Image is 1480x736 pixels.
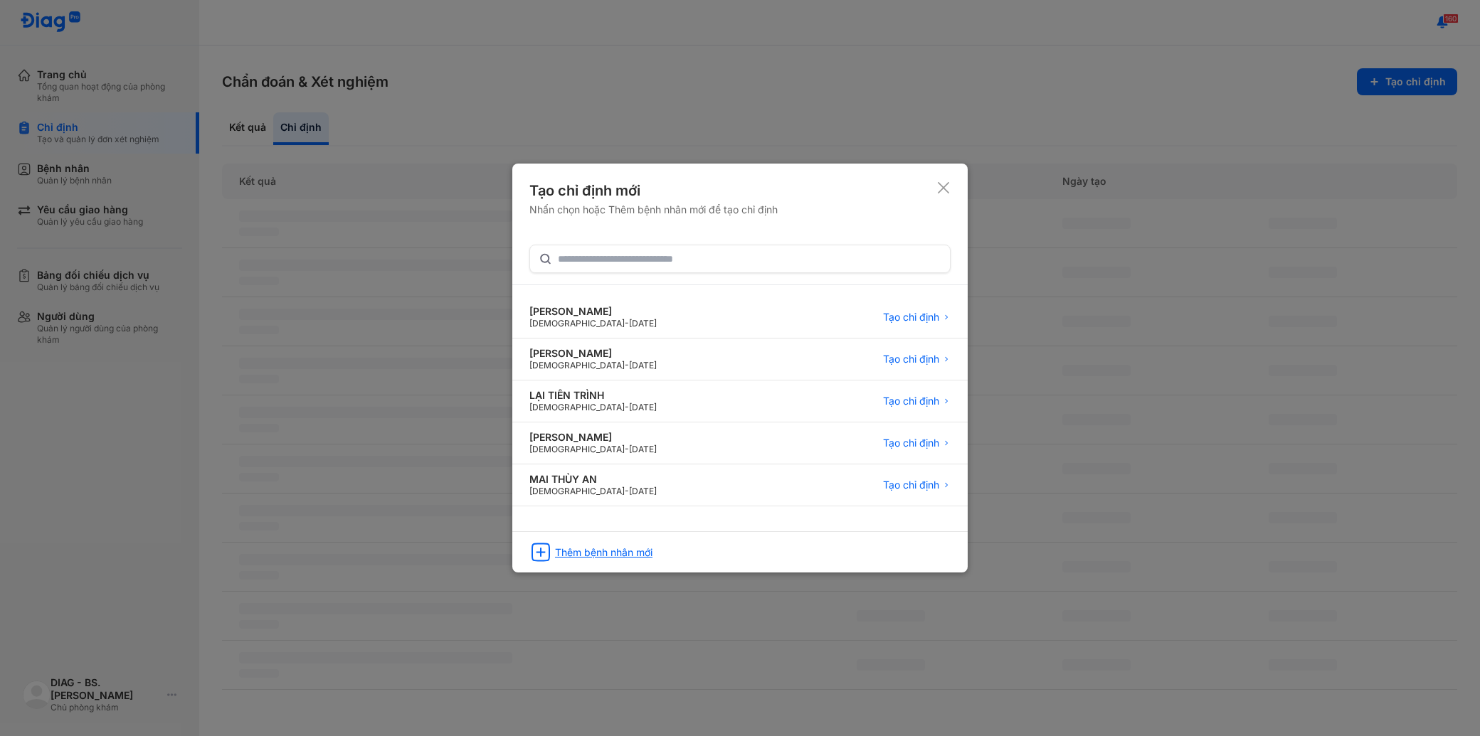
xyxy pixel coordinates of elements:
[625,444,629,454] span: -
[625,402,629,412] span: -
[529,203,778,216] div: Nhấn chọn hoặc Thêm bệnh nhân mới để tạo chỉ định
[883,437,939,449] span: Tạo chỉ định
[629,402,657,412] span: [DATE]
[529,473,657,486] div: MAI THÙY AN
[629,444,657,454] span: [DATE]
[529,389,657,402] div: LẠI TIẾN TRÌNH
[883,311,939,324] span: Tạo chỉ định
[529,181,778,201] div: Tạo chỉ định mới
[629,360,657,370] span: [DATE]
[529,318,625,329] span: [DEMOGRAPHIC_DATA]
[629,318,657,329] span: [DATE]
[625,318,629,329] span: -
[529,444,625,454] span: [DEMOGRAPHIC_DATA]
[529,360,625,370] span: [DEMOGRAPHIC_DATA]
[629,486,657,496] span: [DATE]
[883,479,939,491] span: Tạo chỉ định
[529,305,657,318] div: [PERSON_NAME]
[529,486,625,496] span: [DEMOGRAPHIC_DATA]
[625,360,629,370] span: -
[529,347,657,360] div: [PERSON_NAME]
[883,395,939,407] span: Tạo chỉ định
[555,546,652,559] div: Thêm bệnh nhân mới
[529,402,625,412] span: [DEMOGRAPHIC_DATA]
[625,486,629,496] span: -
[883,353,939,366] span: Tạo chỉ định
[529,431,657,444] div: [PERSON_NAME]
